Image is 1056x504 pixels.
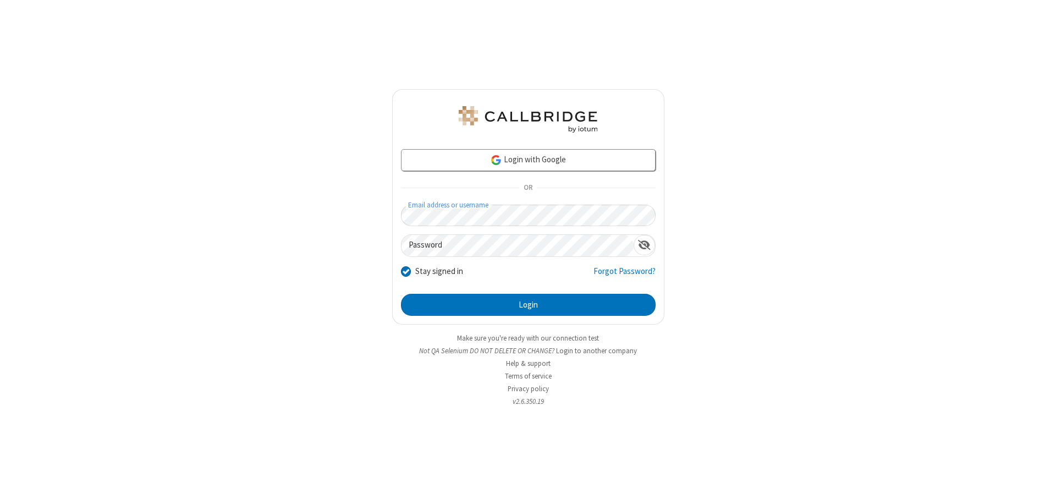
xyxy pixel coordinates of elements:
a: Login with Google [401,149,656,171]
li: Not QA Selenium DO NOT DELETE OR CHANGE? [392,346,664,356]
a: Make sure you're ready with our connection test [457,333,599,343]
a: Help & support [506,359,551,368]
iframe: Chat [1028,475,1048,496]
a: Privacy policy [508,384,549,393]
a: Forgot Password? [593,265,656,286]
img: google-icon.png [490,154,502,166]
input: Password [402,235,634,256]
a: Terms of service [505,371,552,381]
div: Show password [634,235,655,255]
span: OR [519,180,537,196]
img: QA Selenium DO NOT DELETE OR CHANGE [457,106,599,133]
button: Login [401,294,656,316]
li: v2.6.350.19 [392,396,664,407]
label: Stay signed in [415,265,463,278]
input: Email address or username [401,205,656,226]
button: Login to another company [556,346,637,356]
